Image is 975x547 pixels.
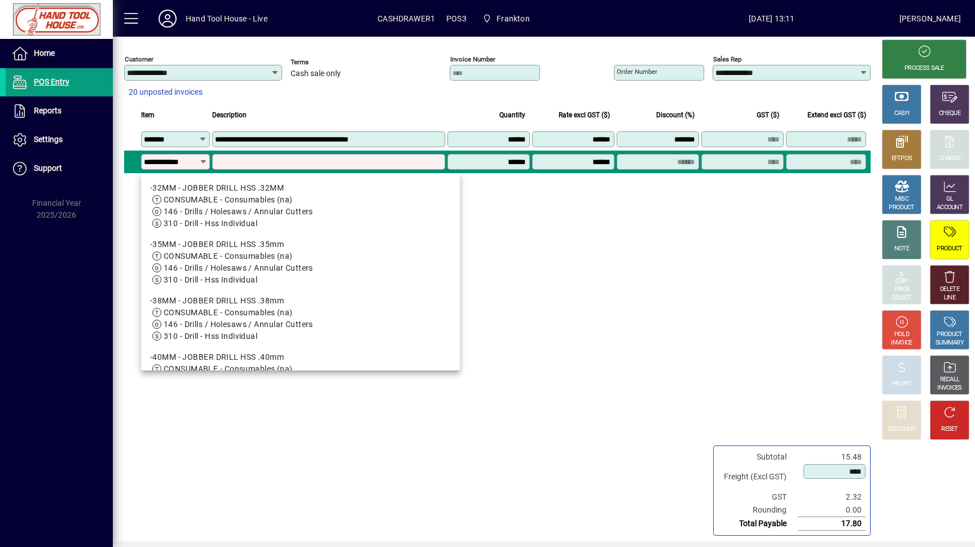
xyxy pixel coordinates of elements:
td: 15.48 [798,451,866,464]
mat-label: Invoice number [450,55,495,63]
a: Support [6,155,113,183]
span: CONSUMABLE - Consumables (na) [164,252,293,261]
div: PRICE [894,285,910,294]
span: 146 - Drills / Holesaws / Annular Cutters [164,320,313,329]
a: Settings [6,126,113,154]
span: POS3 [446,10,467,28]
div: RECALL [940,376,960,384]
button: 20 unposted invoices [124,82,207,103]
div: PROCESS SALE [904,64,944,73]
span: CONSUMABLE - Consumables (na) [164,195,293,204]
div: PRODUCT [937,330,962,339]
td: GST [718,491,798,504]
div: NOTE [894,245,909,253]
div: DISCOUNT [888,425,915,434]
div: DELETE [940,285,959,294]
span: GST ($) [757,109,779,121]
div: HOLD [894,330,909,339]
div: PROFIT [892,380,911,389]
td: 17.80 [798,517,866,531]
span: 310 - Drill - Hss Individual [164,219,257,228]
div: CHEQUE [939,109,960,118]
span: Extend excl GST ($) [807,109,866,121]
div: CASH [894,109,909,118]
td: Subtotal [718,451,798,464]
span: 310 - Drill - Hss Individual [164,275,257,284]
mat-option: -38MM - JOBBER DRILL HSS .38mm [141,290,460,347]
a: Reports [6,97,113,125]
span: Quantity [499,109,525,121]
div: ACCOUNT [937,204,963,212]
div: LINE [944,294,955,302]
div: INVOICE [891,339,912,347]
td: 0.00 [798,504,866,517]
button: Profile [150,8,186,29]
span: Frankton [497,10,529,28]
span: Description [212,109,247,121]
span: CONSUMABLE - Consumables (na) [164,364,293,373]
span: Support [34,164,62,173]
span: 20 unposted invoices [129,86,203,98]
span: CASHDRAWER1 [377,10,435,28]
span: 146 - Drills / Holesaws / Annular Cutters [164,263,313,272]
a: Home [6,39,113,68]
div: SUMMARY [936,339,964,347]
span: Rate excl GST ($) [559,109,610,121]
mat-label: Customer [125,55,153,63]
div: [PERSON_NAME] [899,10,961,28]
div: MISC [895,195,908,204]
td: Total Payable [718,517,798,531]
td: 2.32 [798,491,866,504]
span: Discount (%) [656,109,695,121]
div: -32MM - JOBBER DRILL HSS .32MM [150,182,451,194]
div: SELECT [892,294,912,302]
span: [DATE] 13:11 [644,10,899,28]
mat-option: -40MM - JOBBER DRILL HSS .40mm [141,347,460,403]
div: EFTPOS [891,155,912,163]
span: Reports [34,106,62,115]
span: 146 - Drills / Holesaws / Annular Cutters [164,207,313,216]
div: -38MM - JOBBER DRILL HSS .38mm [150,295,451,307]
div: GL [946,195,954,204]
mat-label: Sales rep [713,55,741,63]
div: INVOICES [937,384,961,392]
div: RESET [941,425,958,434]
span: Settings [34,135,63,144]
div: Hand Tool House - Live [186,10,267,28]
span: Terms [291,59,358,66]
div: CHARGE [939,155,961,163]
span: POS Entry [34,77,69,86]
span: 310 - Drill - Hss Individual [164,332,257,341]
span: Cash sale only [291,69,341,78]
div: -35MM - JOBBER DRILL HSS .35mm [150,239,451,250]
div: PRODUCT [937,245,962,253]
mat-label: Order number [617,68,657,76]
td: Rounding [718,504,798,517]
mat-option: -35MM - JOBBER DRILL HSS .35mm [141,234,460,290]
span: Frankton [478,8,534,29]
span: Item [141,109,155,121]
span: Home [34,48,55,58]
div: PRODUCT [889,204,914,212]
span: CONSUMABLE - Consumables (na) [164,308,293,317]
div: -40MM - JOBBER DRILL HSS .40mm [150,351,451,363]
td: Freight (Excl GST) [718,464,798,491]
mat-option: -32MM - JOBBER DRILL HSS .32MM [141,178,460,234]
